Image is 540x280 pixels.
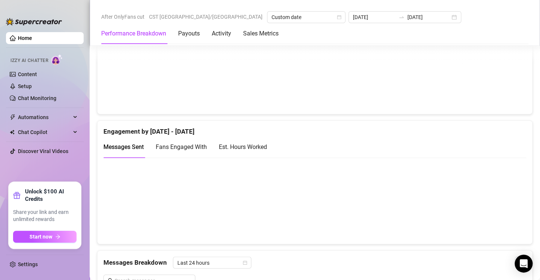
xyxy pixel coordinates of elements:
[18,83,32,89] a: Setup
[18,126,71,138] span: Chat Copilot
[18,111,71,123] span: Automations
[10,57,48,64] span: Izzy AI Chatter
[25,188,77,203] strong: Unlock $100 AI Credits
[101,29,166,38] div: Performance Breakdown
[178,29,200,38] div: Payouts
[398,14,404,20] span: to
[219,142,267,152] div: Est. Hours Worked
[243,29,279,38] div: Sales Metrics
[156,143,207,150] span: Fans Engaged With
[101,11,145,22] span: After OnlyFans cut
[18,148,68,154] a: Discover Viral Videos
[18,35,32,41] a: Home
[30,234,52,240] span: Start now
[271,12,341,23] span: Custom date
[149,11,263,22] span: CST [GEOGRAPHIC_DATA]/[GEOGRAPHIC_DATA]
[515,255,533,273] div: Open Intercom Messenger
[398,14,404,20] span: swap-right
[13,231,77,243] button: Start nowarrow-right
[337,15,341,19] span: calendar
[51,54,63,65] img: AI Chatter
[13,192,21,199] span: gift
[13,209,77,223] span: Share your link and earn unlimited rewards
[6,18,62,25] img: logo-BBDzfeDw.svg
[10,130,15,135] img: Chat Copilot
[243,260,247,265] span: calendar
[103,143,144,150] span: Messages Sent
[103,121,526,137] div: Engagement by [DATE] - [DATE]
[18,95,56,101] a: Chat Monitoring
[407,13,450,21] input: End date
[212,29,231,38] div: Activity
[55,234,60,239] span: arrow-right
[103,256,526,268] div: Messages Breakdown
[10,114,16,120] span: thunderbolt
[18,261,38,267] a: Settings
[353,13,395,21] input: Start date
[18,71,37,77] a: Content
[177,257,247,268] span: Last 24 hours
